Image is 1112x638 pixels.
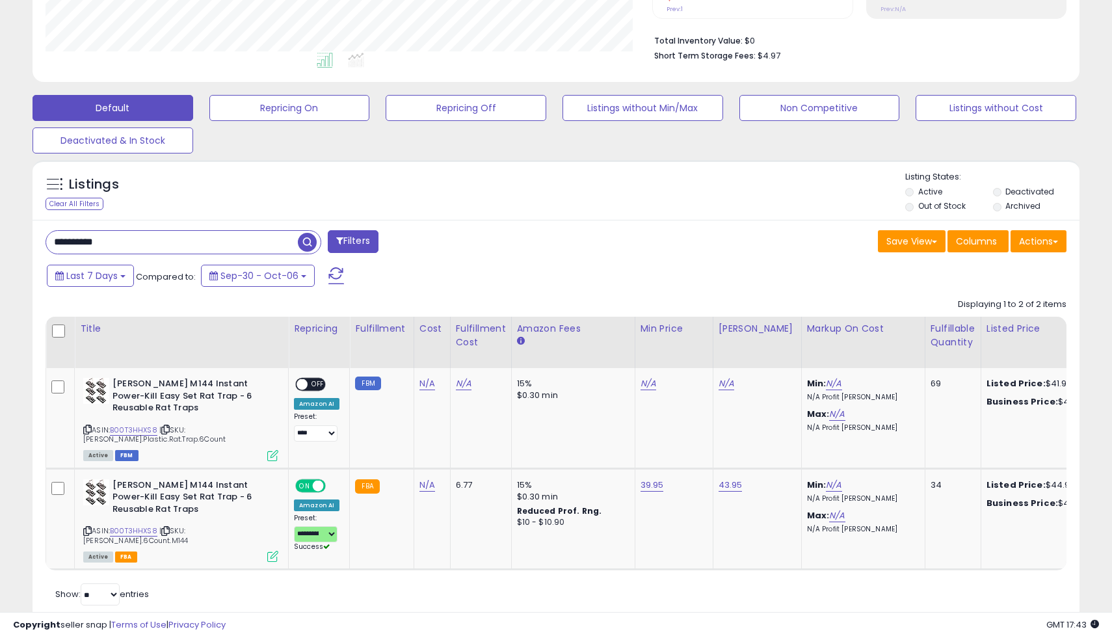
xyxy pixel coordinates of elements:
span: Last 7 Days [66,269,118,282]
div: ASIN: [83,378,278,460]
div: Listed Price [986,322,1099,336]
a: N/A [456,377,471,390]
button: Deactivated & In Stock [33,127,193,153]
span: Columns [956,235,997,248]
small: FBM [355,377,380,390]
div: $44.95 [986,479,1094,491]
button: Listings without Min/Max [563,95,723,121]
a: Privacy Policy [168,618,226,631]
span: ON [297,480,313,491]
div: ASIN: [83,479,278,561]
b: Min: [807,377,827,390]
b: Reduced Prof. Rng. [517,505,602,516]
div: Repricing [294,322,344,336]
div: Fulfillment Cost [456,322,506,349]
label: Active [918,186,942,197]
b: Business Price: [986,395,1058,408]
small: Prev: N/A [880,5,906,13]
th: The percentage added to the cost of goods (COGS) that forms the calculator for Min & Max prices. [801,317,925,368]
div: 15% [517,479,625,491]
span: OFF [324,480,345,491]
div: $10 - $10.90 [517,517,625,528]
div: Cost [419,322,445,336]
span: Success [294,542,330,552]
span: 2025-10-14 17:43 GMT [1046,618,1099,631]
span: Show: entries [55,588,149,600]
span: $4.97 [758,49,780,62]
a: Terms of Use [111,618,166,631]
a: N/A [641,377,656,390]
span: | SKU: [PERSON_NAME].6Count.M144 [83,525,188,545]
p: N/A Profit [PERSON_NAME] [807,494,915,503]
b: Max: [807,509,830,522]
div: Markup on Cost [807,322,920,336]
div: $41.53 [986,396,1094,408]
div: 6.77 [456,479,501,491]
button: Listings without Cost [916,95,1076,121]
small: FBA [355,479,379,494]
span: | SKU: [PERSON_NAME].Plastic.Rat.Trap.6Count [83,425,226,444]
span: Compared to: [136,271,196,283]
button: Save View [878,230,946,252]
p: Listing States: [905,171,1079,183]
a: N/A [419,377,435,390]
div: Fulfillable Quantity [931,322,975,349]
b: [PERSON_NAME] M144 Instant Power-Kill Easy Set Rat Trap - 6 Reusable Rat Traps [113,378,271,418]
a: 39.95 [641,479,664,492]
span: FBA [115,552,137,563]
img: 518zy+IfkXL._SL40_.jpg [83,378,109,404]
b: Total Inventory Value: [654,35,743,46]
span: OFF [308,379,328,390]
h5: Listings [69,176,119,194]
div: 34 [931,479,971,491]
span: Sep-30 - Oct-06 [220,269,298,282]
div: Min Price [641,322,708,336]
li: $0 [654,32,1057,47]
strong: Copyright [13,618,60,631]
div: $41.53 [986,498,1094,509]
b: Listed Price: [986,377,1046,390]
div: $41.95 [986,378,1094,390]
div: Preset: [294,412,339,442]
a: N/A [829,509,845,522]
button: Non Competitive [739,95,900,121]
button: Actions [1011,230,1066,252]
span: FBM [115,450,139,461]
button: Columns [947,230,1009,252]
b: Short Term Storage Fees: [654,50,756,61]
div: seller snap | | [13,619,226,631]
span: All listings currently available for purchase on Amazon [83,552,113,563]
div: Amazon AI [294,398,339,410]
div: Fulfillment [355,322,408,336]
button: Filters [328,230,378,253]
button: Repricing Off [386,95,546,121]
a: N/A [826,377,841,390]
b: Business Price: [986,497,1058,509]
div: Amazon Fees [517,322,629,336]
a: N/A [719,377,734,390]
button: Last 7 Days [47,265,134,287]
button: Sep-30 - Oct-06 [201,265,315,287]
b: Max: [807,408,830,420]
p: N/A Profit [PERSON_NAME] [807,525,915,534]
a: B00T3HHXS8 [110,425,157,436]
small: Amazon Fees. [517,336,525,347]
div: 15% [517,378,625,390]
label: Deactivated [1005,186,1054,197]
a: N/A [829,408,845,421]
a: 43.95 [719,479,743,492]
label: Archived [1005,200,1040,211]
label: Out of Stock [918,200,966,211]
button: Default [33,95,193,121]
p: N/A Profit [PERSON_NAME] [807,423,915,432]
div: Preset: [294,514,339,552]
small: Prev: 1 [667,5,683,13]
button: Repricing On [209,95,370,121]
div: Clear All Filters [46,198,103,210]
div: 69 [931,378,971,390]
div: $0.30 min [517,491,625,503]
b: Listed Price: [986,479,1046,491]
b: Min: [807,479,827,491]
b: [PERSON_NAME] M144 Instant Power-Kill Easy Set Rat Trap - 6 Reusable Rat Traps [113,479,271,519]
div: $0.30 min [517,390,625,401]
